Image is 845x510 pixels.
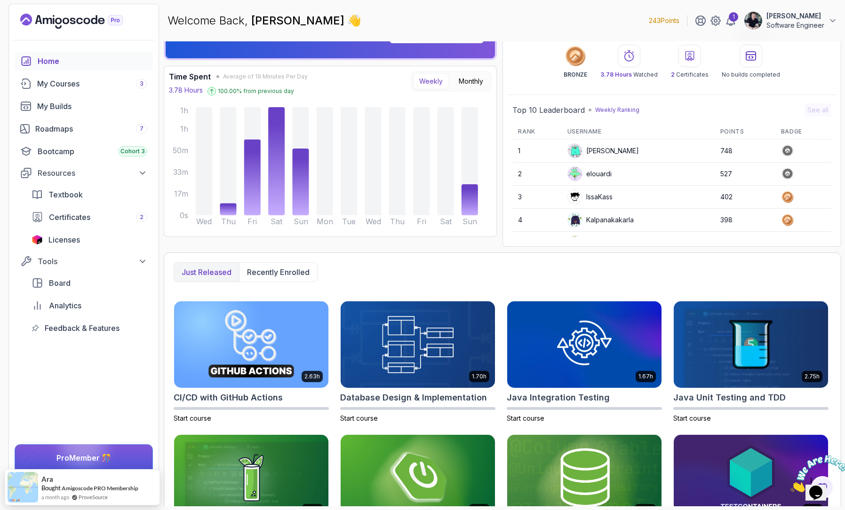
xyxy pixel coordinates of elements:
[567,143,639,158] div: [PERSON_NAME]
[649,16,679,25] p: 243 Points
[744,11,837,30] button: user profile image[PERSON_NAME]Software Engineer
[15,165,153,181] button: Resources
[4,4,62,41] img: Chat attention grabber
[174,189,188,198] tspan: 17m
[673,391,786,404] h2: Java Unit Testing and TDD
[673,414,711,422] span: Start course
[568,190,582,204] img: user profile image
[671,71,709,78] p: Certificates
[512,104,585,116] h2: Top 10 Leaderboard
[247,217,257,226] tspan: Fri
[26,230,153,249] a: licenses
[120,148,145,155] span: Cohort 3
[507,391,610,404] h2: Java Integration Testing
[805,103,831,117] button: See all
[342,217,356,226] tspan: Tue
[345,11,365,31] span: 👋
[805,373,820,380] p: 2.75h
[512,232,561,255] td: 5
[595,106,639,114] p: Weekly Ranking
[766,21,824,30] p: Software Engineer
[45,322,120,334] span: Feedback & Features
[174,263,239,282] button: Just released
[180,106,188,115] tspan: 1h
[568,167,582,181] img: default monster avatar
[174,301,328,388] img: CI/CD with GitHub Actions card
[722,71,780,78] p: No builds completed
[725,15,736,26] a: 1
[79,494,108,500] a: ProveSource
[787,451,845,496] iframe: chat widget
[48,189,83,200] span: Textbook
[472,373,486,380] p: 1.70h
[564,71,587,78] p: BRONZE
[140,213,143,221] span: 2
[174,391,283,404] h2: CI/CD with GitHub Actions
[507,414,544,422] span: Start course
[512,186,561,209] td: 3
[366,217,381,226] tspan: Wed
[174,301,329,423] a: CI/CD with GitHub Actions card2.63hCI/CD with GitHub ActionsStart course
[766,11,824,21] p: [PERSON_NAME]
[251,14,347,27] span: [PERSON_NAME]
[26,296,153,315] a: analytics
[341,301,495,388] img: Database Design & Implementation card
[174,414,211,422] span: Start course
[317,217,333,226] tspan: Mon
[413,73,449,89] button: Weekly
[417,217,426,226] tspan: Fri
[169,71,211,82] h3: Time Spent
[715,209,775,232] td: 398
[512,163,561,186] td: 2
[744,12,762,30] img: user profile image
[247,267,310,278] p: Recently enrolled
[600,71,658,78] p: Watched
[26,185,153,204] a: textbook
[140,80,143,87] span: 3
[26,208,153,227] a: certificates
[26,319,153,337] a: feedback
[568,144,582,158] img: default monster avatar
[673,301,829,423] a: Java Unit Testing and TDD card2.75hJava Unit Testing and TDDStart course
[715,124,775,140] th: Points
[507,301,662,388] img: Java Integration Testing card
[48,234,80,245] span: Licenses
[49,212,90,223] span: Certificates
[340,301,495,423] a: Database Design & Implementation card1.70hDatabase Design & ImplementationStart course
[294,217,308,226] tspan: Sun
[567,235,596,251] div: NC
[715,232,775,255] td: 361
[674,301,828,388] img: Java Unit Testing and TDD card
[62,485,138,492] a: Amigoscode PRO Membership
[37,101,147,112] div: My Builds
[196,217,212,226] tspan: Wed
[390,217,405,226] tspan: Thu
[453,73,489,89] button: Monthly
[729,12,738,22] div: 1
[223,73,308,80] span: Average of 19 Minutes Per Day
[462,217,477,226] tspan: Sun
[180,124,188,133] tspan: 1h
[38,256,147,267] div: Tools
[37,78,147,89] div: My Courses
[169,86,203,95] p: 3.78 Hours
[49,300,81,311] span: Analytics
[182,267,231,278] p: Just released
[512,124,561,140] th: Rank
[41,484,61,492] span: Bought
[568,236,582,250] img: user profile image
[173,167,188,177] tspan: 33m
[221,217,236,226] tspan: Thu
[671,71,675,78] span: 2
[41,475,53,483] span: Ara
[26,274,153,292] a: board
[173,146,188,155] tspan: 50m
[567,166,612,181] div: elouardi
[35,123,147,134] div: Roadmaps
[140,125,143,133] span: 7
[167,13,361,28] p: Welcome Back,
[8,472,38,502] img: provesource social proof notification image
[715,186,775,209] td: 402
[38,55,147,67] div: Home
[20,14,144,29] a: Landing page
